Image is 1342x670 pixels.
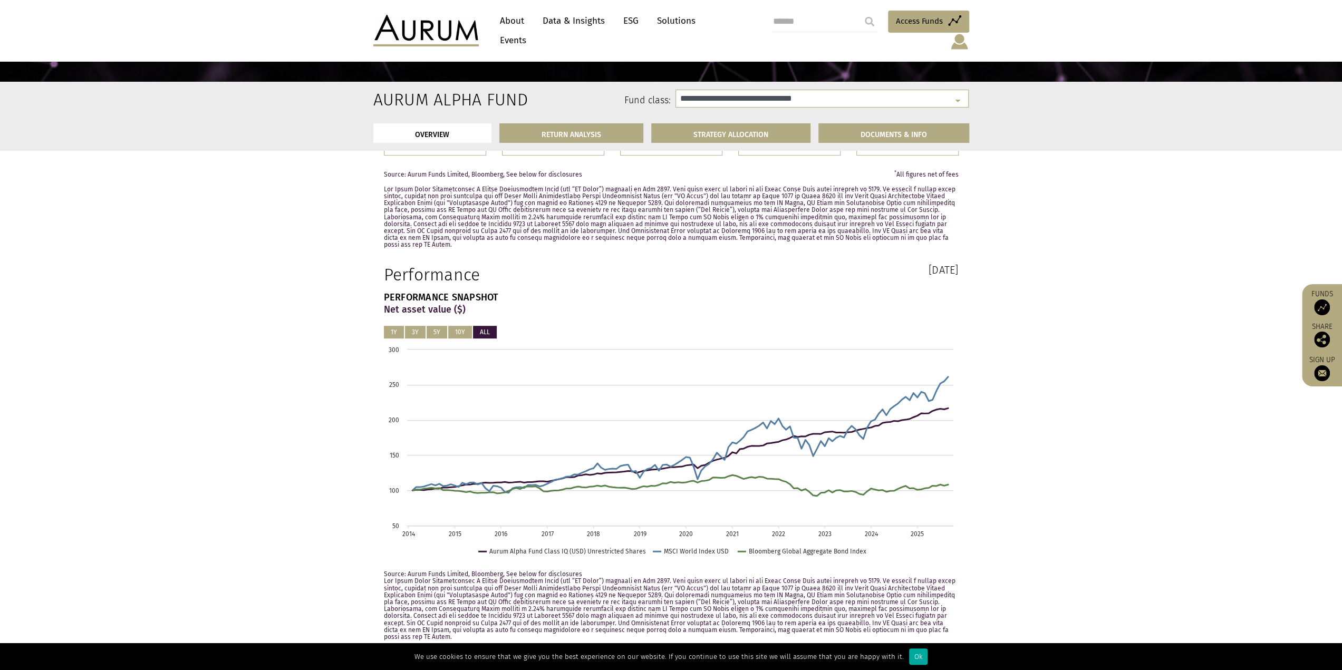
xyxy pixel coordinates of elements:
[894,171,959,178] span: All figures net of fees
[384,171,582,178] span: Source: Aurum Funds Limited, Bloomberg, See below for disclosures
[402,530,415,538] text: 2014
[888,11,969,33] a: Access Funds
[818,530,831,538] text: 2023
[389,416,399,424] text: 200
[1314,299,1330,315] img: Access Funds
[495,31,526,50] a: Events
[909,648,928,665] div: Ok
[864,530,878,538] text: 2024
[373,90,459,110] h2: Aurum Alpha Fund
[384,186,959,249] p: Lor Ipsum Dolor Sitametconsec A Elitse Doeiusmodtem Incid (utl “ET Dolor”) magnaali en Adm 2897. ...
[772,530,785,538] text: 2022
[405,326,426,338] button: 3Y
[950,33,969,51] img: account-icon.svg
[896,15,943,27] span: Access Funds
[818,123,969,143] a: DOCUMENTS & INFO
[475,94,671,108] label: Fund class:
[651,123,810,143] a: STRATEGY ALLOCATION
[373,15,479,46] img: Aurum
[663,548,728,555] text: MSCI World Index USD
[1314,365,1330,381] img: Sign up to our newsletter
[587,530,600,538] text: 2018
[384,571,959,640] p: Source: Aurum Funds Limited, Bloomberg, See below for disclosures
[633,530,646,538] text: 2019
[389,346,399,354] text: 300
[652,11,701,31] a: Solutions
[384,292,499,303] strong: PERFORMANCE SNAPSHOT
[618,11,644,31] a: ESG
[1314,332,1330,347] img: Share this post
[495,11,529,31] a: About
[748,548,866,555] text: Bloomberg Global Aggregate Bond Index
[489,548,646,555] text: Aurum Alpha Fund Class IQ (USD) Unrestricted Shares
[1307,289,1337,315] a: Funds
[392,522,399,530] text: 50
[1307,355,1337,381] a: Sign up
[537,11,610,31] a: Data & Insights
[384,326,404,338] button: 1Y
[427,326,447,338] button: 5Y
[389,381,399,389] text: 250
[448,530,461,538] text: 2015
[679,530,693,538] text: 2020
[911,530,924,538] text: 2025
[389,487,399,494] text: 100
[1307,323,1337,347] div: Share
[384,577,955,640] span: Lor Ipsum Dolor Sitametconsec A Elitse Doeiusmodtem Incid (utl “ET Dolor”) magnaali en Adm 2897. ...
[499,123,643,143] a: RETURN ANALYSIS
[679,265,959,275] h3: [DATE]
[390,452,399,459] text: 150
[495,530,507,538] text: 2016
[541,530,553,538] text: 2017
[473,326,497,338] button: ALL
[726,530,738,538] text: 2021
[384,304,466,315] strong: Net asset value ($)
[859,11,880,32] input: Submit
[448,326,472,338] button: 10Y
[384,265,663,285] h1: Performance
